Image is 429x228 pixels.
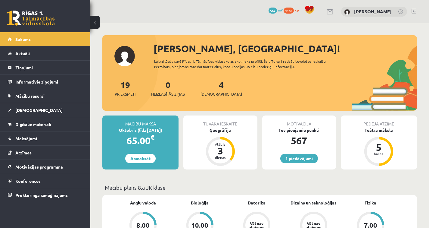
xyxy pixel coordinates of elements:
span: 1182 [284,8,294,14]
div: 567 [262,133,336,148]
div: Mācību maksa [102,116,179,127]
div: balles [370,152,388,156]
a: Sākums [8,32,83,46]
a: Teātra māksla 5 balles [341,127,417,167]
span: Neizlasītās ziņas [151,91,185,97]
span: Proktoringa izmēģinājums [15,192,68,198]
a: 0Neizlasītās ziņas [151,79,185,97]
div: 5 [370,142,388,152]
span: Konferences [15,178,41,184]
div: 3 [211,146,229,156]
a: Ziņojumi [8,61,83,74]
a: [PERSON_NAME] [354,8,392,14]
span: [DEMOGRAPHIC_DATA] [15,107,63,113]
a: 567 mP [269,8,283,12]
span: Digitālie materiāli [15,122,51,127]
legend: Ziņojumi [15,61,83,74]
a: Aktuāli [8,46,83,60]
a: Konferences [8,174,83,188]
legend: Informatīvie ziņojumi [15,75,83,89]
div: Oktobris (līdz [DATE]) [102,127,179,133]
a: Bioloģija [191,200,209,206]
legend: Maksājumi [15,131,83,145]
a: Motivācijas programma [8,160,83,174]
span: Mācību resursi [15,93,45,99]
div: Laipni lūgts savā Rīgas 1. Tālmācības vidusskolas skolnieka profilā. Šeit Tu vari redzēt tuvojošo... [154,59,343,69]
div: Atlicis [211,142,229,146]
div: Teātra māksla [341,127,417,133]
p: Mācību plāns 8.a JK klase [105,183,415,192]
a: Digitālie materiāli [8,117,83,131]
a: [DEMOGRAPHIC_DATA] [8,103,83,117]
a: Dizains un tehnoloģijas [291,200,337,206]
div: Tuvākā ieskaite [183,116,257,127]
a: Maksājumi [8,131,83,145]
a: 19Priekšmeti [115,79,135,97]
span: xp [295,8,299,12]
a: Rīgas 1. Tālmācības vidusskola [7,11,55,26]
a: Ģeogrāfija Atlicis 3 dienas [183,127,257,167]
a: Atzīmes [8,146,83,160]
div: Motivācija [262,116,336,127]
div: [PERSON_NAME], [GEOGRAPHIC_DATA]! [154,41,417,56]
span: Atzīmes [15,150,32,155]
span: 567 [269,8,277,14]
span: Sākums [15,36,31,42]
div: 65.00 [102,133,179,148]
a: 1 piedāvājumi [280,154,318,163]
div: Tev pieejamie punkti [262,127,336,133]
a: Mācību resursi [8,89,83,103]
span: Priekšmeti [115,91,135,97]
span: [DEMOGRAPHIC_DATA] [201,91,242,97]
a: Datorika [248,200,266,206]
a: 1182 xp [284,8,302,12]
a: Informatīvie ziņojumi [8,75,83,89]
div: Ģeogrāfija [183,127,257,133]
span: Motivācijas programma [15,164,63,169]
img: Luīze Vasiļjeva [344,9,350,15]
div: Pēdējā atzīme [341,116,417,127]
a: 4[DEMOGRAPHIC_DATA] [201,79,242,97]
span: Aktuāli [15,51,30,56]
a: Fizika [365,200,376,206]
div: dienas [211,156,229,159]
span: mP [278,8,283,12]
a: Angļu valoda [130,200,156,206]
a: Proktoringa izmēģinājums [8,188,83,202]
span: € [151,133,154,141]
a: Apmaksāt [125,154,156,163]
